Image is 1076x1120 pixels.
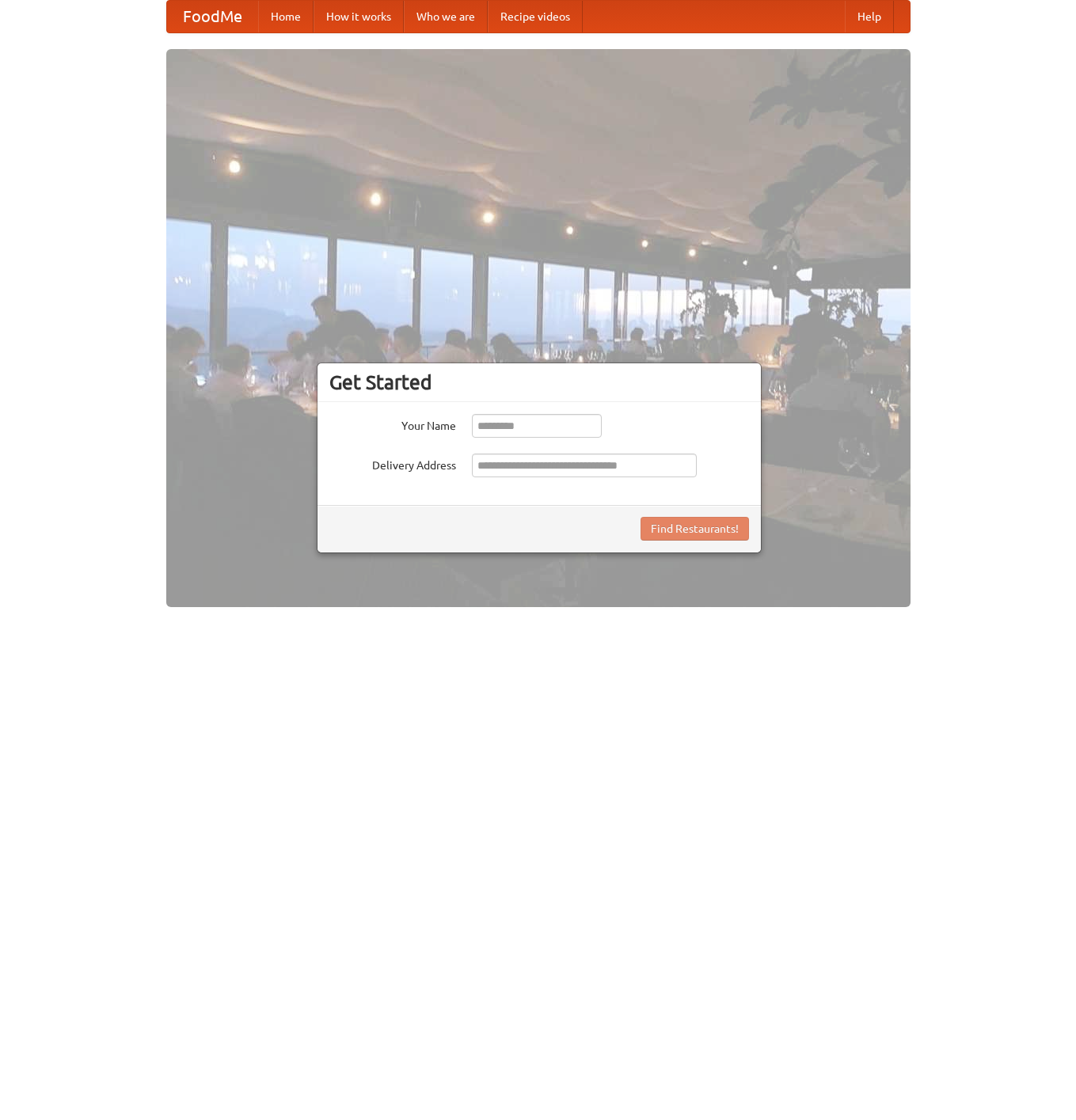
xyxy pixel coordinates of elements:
[845,1,894,32] a: Help
[329,454,456,473] label: Delivery Address
[641,517,749,541] button: Find Restaurants!
[329,370,749,394] h3: Get Started
[329,414,456,434] label: Your Name
[167,1,258,32] a: FoodMe
[488,1,583,32] a: Recipe videos
[404,1,488,32] a: Who we are
[258,1,314,32] a: Home
[314,1,404,32] a: How it works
